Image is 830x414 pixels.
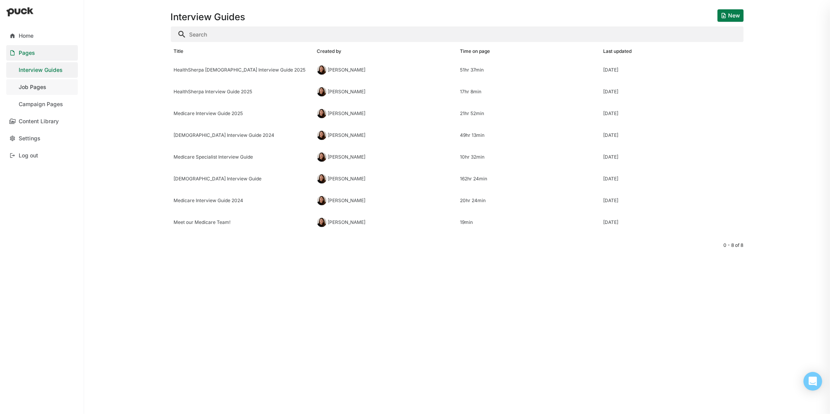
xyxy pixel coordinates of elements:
[6,28,78,44] a: Home
[328,111,366,116] div: [PERSON_NAME]
[460,154,597,160] div: 10hr 32min
[460,49,490,54] div: Time on page
[6,131,78,146] a: Settings
[328,89,366,94] div: [PERSON_NAME]
[460,198,597,203] div: 20hr 24min
[328,176,366,182] div: [PERSON_NAME]
[19,118,59,125] div: Content Library
[19,50,35,56] div: Pages
[328,154,366,160] div: [PERSON_NAME]
[174,176,311,182] div: [DEMOGRAPHIC_DATA] Interview Guide
[804,372,822,391] div: Open Intercom Messenger
[604,111,619,116] div: [DATE]
[19,67,63,73] div: Interview Guides
[604,89,619,94] div: [DATE]
[604,133,619,138] div: [DATE]
[19,101,63,108] div: Campaign Pages
[174,154,311,160] div: Medicare Specialist Interview Guide
[174,111,311,116] div: Medicare Interview Guide 2025
[171,12,246,22] h1: Interview Guides
[6,45,78,61] a: Pages
[328,220,366,225] div: [PERSON_NAME]
[460,67,597,73] div: 51hr 37min
[604,67,619,73] div: [DATE]
[174,67,311,73] div: HealthSherpa [DEMOGRAPHIC_DATA] Interview Guide 2025
[19,84,46,91] div: Job Pages
[718,9,744,22] button: New
[6,96,78,112] a: Campaign Pages
[460,133,597,138] div: 49hr 13min
[328,198,366,203] div: [PERSON_NAME]
[171,26,744,42] input: Search
[328,133,366,138] div: [PERSON_NAME]
[19,33,33,39] div: Home
[174,133,311,138] div: [DEMOGRAPHIC_DATA] Interview Guide 2024
[171,243,744,248] div: 0 - 8 of 8
[19,152,38,159] div: Log out
[174,89,311,94] div: HealthSherpa Interview Guide 2025
[604,154,619,160] div: [DATE]
[460,176,597,182] div: 162hr 24min
[19,135,40,142] div: Settings
[604,176,619,182] div: [DATE]
[604,220,619,225] div: [DATE]
[460,220,597,225] div: 19min
[460,89,597,94] div: 17hr 8min
[328,67,366,73] div: [PERSON_NAME]
[174,220,311,225] div: Meet our Medicare Team!
[317,49,342,54] div: Created by
[6,79,78,95] a: Job Pages
[604,198,619,203] div: [DATE]
[460,111,597,116] div: 21hr 52min
[6,114,78,129] a: Content Library
[174,49,184,54] div: Title
[6,62,78,78] a: Interview Guides
[174,198,311,203] div: Medicare Interview Guide 2024
[604,49,632,54] div: Last updated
